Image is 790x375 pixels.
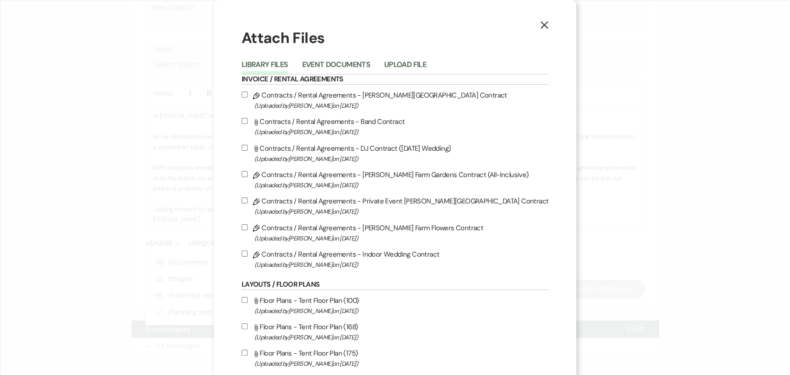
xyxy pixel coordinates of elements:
[255,154,548,164] span: (Uploaded by [PERSON_NAME] on [DATE] )
[302,61,370,74] button: Event Documents
[242,347,548,369] label: Floor Plans - Tent Floor Plan (175)
[242,89,548,111] label: Contracts / Rental Agreements - [PERSON_NAME][GEOGRAPHIC_DATA] Contract
[255,332,548,343] span: (Uploaded by [PERSON_NAME] on [DATE] )
[4,12,86,22] input: Search outlines
[255,180,548,191] span: (Uploaded by [PERSON_NAME] on [DATE] )
[384,61,426,74] button: Upload File
[242,251,248,257] input: Contracts / Rental Agreements - Indoor Wedding Contract(Uploaded by[PERSON_NAME]on [DATE])
[4,4,193,12] div: Home
[242,295,548,316] label: Floor Plans - Tent Floor Plan (100)
[242,248,548,270] label: Contracts / Rental Agreements - Indoor Wedding Contract
[4,47,786,55] div: Delete
[4,22,786,30] div: Sort A > Z
[242,74,548,85] h6: Invoice / Rental Agreements
[242,222,548,244] label: Contracts / Rental Agreements - [PERSON_NAME] Farm Flowers Contract
[242,171,248,177] input: Contracts / Rental Agreements - [PERSON_NAME] Farm Gardens Contract (All-Inclusive)(Uploaded by[P...
[242,142,548,164] label: Contracts / Rental Agreements - DJ Contract ([DATE] Wedding)
[242,297,248,303] input: Floor Plans - Tent Floor Plan (100)(Uploaded by[PERSON_NAME]on [DATE])
[242,321,548,343] label: Floor Plans - Tent Floor Plan (168)
[4,63,786,72] div: Sign out
[242,350,248,356] input: Floor Plans - Tent Floor Plan (175)(Uploaded by[PERSON_NAME]on [DATE])
[242,118,248,124] input: Contracts / Rental Agreements - Band Contract(Uploaded by[PERSON_NAME]on [DATE])
[4,55,786,63] div: Options
[242,61,288,74] button: Library Files
[242,116,548,137] label: Contracts / Rental Agreements - Band Contract
[242,169,548,191] label: Contracts / Rental Agreements - [PERSON_NAME] Farm Gardens Contract (All-Inclusive)
[255,206,548,217] span: (Uploaded by [PERSON_NAME] on [DATE] )
[242,224,248,230] input: Contracts / Rental Agreements - [PERSON_NAME] Farm Flowers Contract(Uploaded by[PERSON_NAME]on [D...
[242,323,248,329] input: Floor Plans - Tent Floor Plan (168)(Uploaded by[PERSON_NAME]on [DATE])
[4,38,786,47] div: Move To ...
[255,100,548,111] span: (Uploaded by [PERSON_NAME] on [DATE] )
[242,195,548,217] label: Contracts / Rental Agreements - Private Event [PERSON_NAME][GEOGRAPHIC_DATA] Contract
[255,259,548,270] span: (Uploaded by [PERSON_NAME] on [DATE] )
[242,145,248,151] input: Contracts / Rental Agreements - DJ Contract ([DATE] Wedding)(Uploaded by[PERSON_NAME]on [DATE])
[4,30,786,38] div: Sort New > Old
[255,358,548,369] span: (Uploaded by [PERSON_NAME] on [DATE] )
[242,28,548,49] h1: Attach Files
[255,306,548,316] span: (Uploaded by [PERSON_NAME] on [DATE] )
[255,233,548,244] span: (Uploaded by [PERSON_NAME] on [DATE] )
[255,127,548,137] span: (Uploaded by [PERSON_NAME] on [DATE] )
[242,92,248,98] input: Contracts / Rental Agreements - [PERSON_NAME][GEOGRAPHIC_DATA] Contract(Uploaded by[PERSON_NAME]o...
[242,280,548,290] h6: Layouts / Floor Plans
[242,197,248,203] input: Contracts / Rental Agreements - Private Event [PERSON_NAME][GEOGRAPHIC_DATA] Contract(Uploaded by...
